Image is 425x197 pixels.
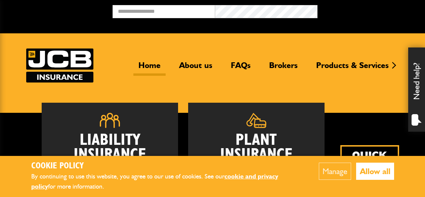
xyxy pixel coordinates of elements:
[31,161,298,171] h2: Cookie Policy
[26,48,93,83] img: JCB Insurance Services logo
[311,60,394,76] a: Products & Services
[52,133,168,166] h2: Liability Insurance
[133,60,166,76] a: Home
[26,48,93,83] a: JCB Insurance Services
[31,171,298,192] p: By continuing to use this website, you agree to our use of cookies. See our for more information.
[198,133,314,162] h2: Plant Insurance
[317,5,420,15] button: Broker Login
[264,60,303,76] a: Brokers
[408,47,425,132] div: Need help?
[31,172,278,191] a: cookie and privacy policy
[319,163,351,180] button: Manage
[174,60,217,76] a: About us
[226,60,256,76] a: FAQs
[356,163,394,180] button: Allow all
